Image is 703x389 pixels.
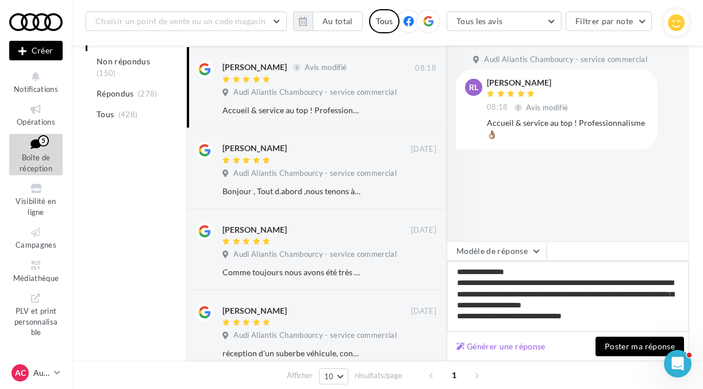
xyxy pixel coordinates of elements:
[9,224,63,252] a: Campagnes
[411,144,436,155] span: [DATE]
[86,11,287,31] button: Choisir un point de vente ou un code magasin
[9,101,63,129] a: Opérations
[14,304,58,337] span: PLV et print personnalisable
[9,41,63,60] div: Nouvelle campagne
[222,142,287,154] div: [PERSON_NAME]
[9,180,63,219] a: Visibilité en ligne
[233,87,397,98] span: Audi Aliantis Chambourcy - service commercial
[313,11,363,31] button: Au total
[415,63,436,74] span: 08:18
[355,370,402,381] span: résultats/page
[319,368,348,384] button: 10
[222,61,287,73] div: [PERSON_NAME]
[447,11,562,31] button: Tous les avis
[293,11,363,31] button: Au total
[38,135,49,147] div: 5
[118,110,138,119] span: (428)
[484,55,647,65] span: Audi Aliantis Chambourcy - service commercial
[487,79,570,87] div: [PERSON_NAME]
[222,305,287,317] div: [PERSON_NAME]
[566,11,652,31] button: Filtrer par note
[369,9,399,33] div: Tous
[411,225,436,236] span: [DATE]
[9,290,63,340] a: PLV et print personnalisable
[487,102,508,113] span: 08:18
[9,362,63,384] a: AC Audi CHAMBOURCY
[469,82,478,93] span: Rl
[16,240,56,249] span: Campagnes
[15,367,26,379] span: AC
[14,84,58,94] span: Notifications
[233,249,397,260] span: Audi Aliantis Chambourcy - service commercial
[97,109,114,120] span: Tous
[305,63,347,72] span: Avis modifié
[526,103,568,112] span: Avis modifié
[287,370,313,381] span: Afficher
[456,16,503,26] span: Tous les avis
[233,168,397,179] span: Audi Aliantis Chambourcy - service commercial
[452,340,550,353] button: Générer une réponse
[324,372,334,381] span: 10
[411,306,436,317] span: [DATE]
[9,134,63,176] a: Boîte de réception5
[17,117,55,126] span: Opérations
[596,337,684,356] button: Poster ma réponse
[20,153,52,173] span: Boîte de réception
[222,267,362,278] div: Comme toujours nous avons été très bien conseillés par [PERSON_NAME] et [PERSON_NAME]. Merci à to...
[9,68,63,96] button: Notifications
[222,224,287,236] div: [PERSON_NAME]
[97,68,116,78] span: (150)
[97,56,150,67] span: Non répondus
[233,330,397,341] span: Audi Aliantis Chambourcy - service commercial
[447,241,547,261] button: Modèle de réponse
[222,186,362,197] div: Bonjour , Tout d.abord ,nous tenons à remercier [PERSON_NAME] ,qui a très grandement facilité l’a...
[445,366,463,384] span: 1
[16,197,56,217] span: Visibilité en ligne
[95,16,266,26] span: Choisir un point de vente ou un code magasin
[222,348,362,359] div: réception d'un suberbe véhicule, concession très professionnel. Merci a [PERSON_NAME] et [PERSON_...
[487,117,648,140] div: Accueil & service au top ! Professionnalisme 👌🏽
[222,105,362,116] div: Accueil & service au top ! Professionnalisme 👌🏽
[9,41,63,60] button: Créer
[97,88,134,99] span: Répondus
[138,89,157,98] span: (278)
[13,274,59,283] span: Médiathèque
[664,350,692,378] iframe: Intercom live chat
[33,367,49,379] p: Audi CHAMBOURCY
[9,257,63,285] a: Médiathèque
